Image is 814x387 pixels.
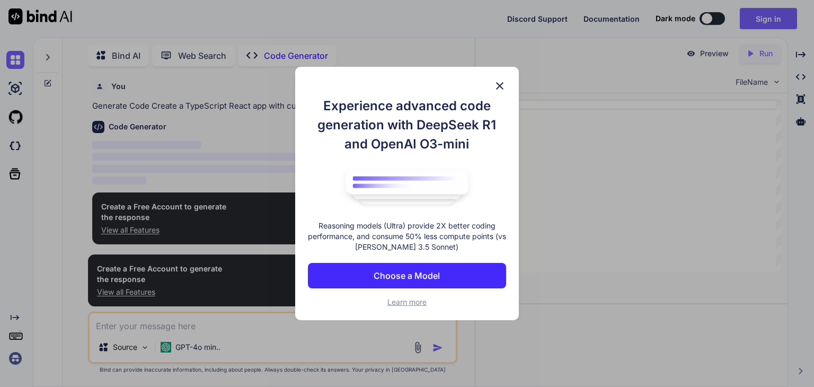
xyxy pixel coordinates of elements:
[338,164,476,210] img: bind logo
[374,269,440,282] p: Choose a Model
[308,96,506,154] h1: Experience advanced code generation with DeepSeek R1 and OpenAI O3-mini
[387,297,427,306] span: Learn more
[493,80,506,92] img: close
[308,221,506,252] p: Reasoning models (Ultra) provide 2X better coding performance, and consume 50% less compute point...
[308,263,506,288] button: Choose a Model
